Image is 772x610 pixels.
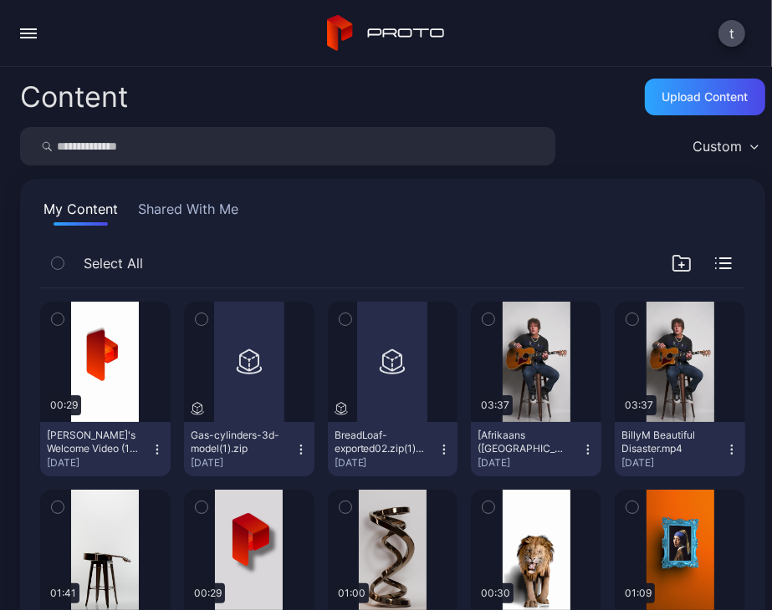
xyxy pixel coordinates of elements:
[693,138,742,155] div: Custom
[621,456,725,470] div: [DATE]
[47,456,151,470] div: [DATE]
[47,429,139,455] div: David's Welcome Video (1)(2).mp4
[40,199,121,226] button: My Content
[684,127,765,165] button: Custom
[718,20,745,47] button: t
[335,429,427,455] div: BreadLoaf-exported02.zip(1).zip
[191,456,294,470] div: [DATE]
[40,422,171,476] button: [PERSON_NAME]'s Welcome Video (1)(2).mp4[DATE]
[662,90,749,104] div: Upload Content
[615,422,745,476] button: BillyM Beautiful Disaster.mp4[DATE]
[478,456,581,470] div: [DATE]
[328,422,458,476] button: BreadLoaf-exported02.zip(1).zip[DATE]
[184,422,314,476] button: Gas-cylinders-3d-model(1).zip[DATE]
[135,199,242,226] button: Shared With Me
[191,429,283,455] div: Gas-cylinders-3d-model(1).zip
[621,429,713,455] div: BillyM Beautiful Disaster.mp4
[471,422,601,476] button: [Afrikaans ([GEOGRAPHIC_DATA])] BillyM Beautiful Disaster.mp4[DATE]
[645,79,765,115] button: Upload Content
[478,429,570,455] div: [Afrikaans (South Africa)] BillyM Beautiful Disaster.mp4
[335,456,438,470] div: [DATE]
[20,83,128,111] div: Content
[84,253,143,273] span: Select All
